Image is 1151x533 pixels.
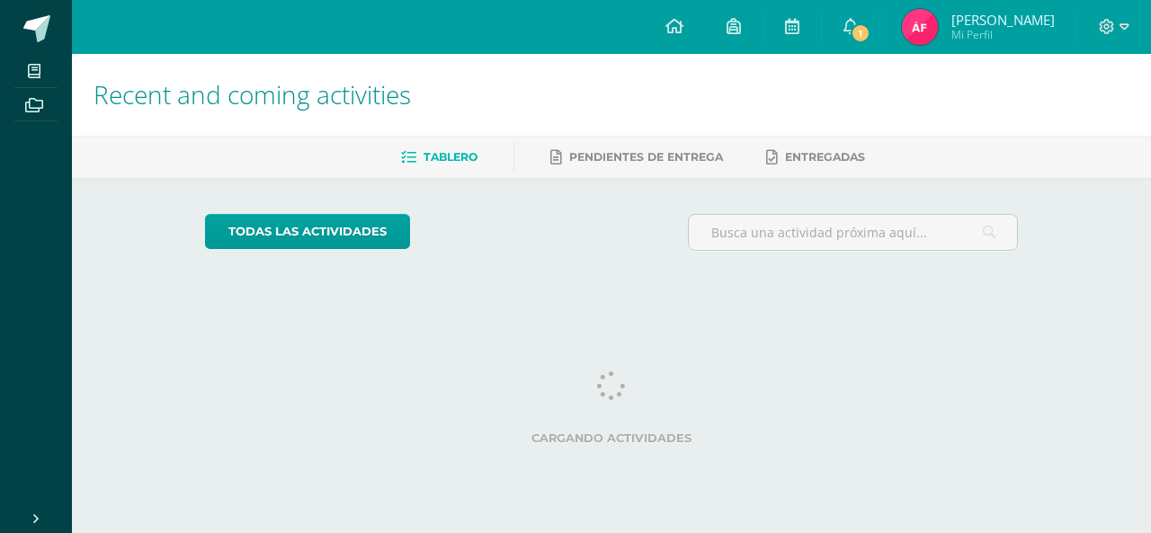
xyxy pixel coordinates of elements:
a: Entregadas [766,143,865,172]
span: 1 [851,23,870,43]
input: Busca una actividad próxima aquí... [689,215,1018,250]
a: Pendientes de entrega [550,143,723,172]
img: 8ca104c6be1271a0d6983d60639ccf36.png [902,9,938,45]
span: [PERSON_NAME] [951,11,1055,29]
span: Mi Perfil [951,27,1055,42]
a: Tablero [401,143,477,172]
span: Entregadas [785,150,865,164]
label: Cargando actividades [205,431,1019,445]
span: Pendientes de entrega [569,150,723,164]
span: Tablero [424,150,477,164]
a: todas las Actividades [205,214,410,249]
span: Recent and coming activities [94,77,411,111]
